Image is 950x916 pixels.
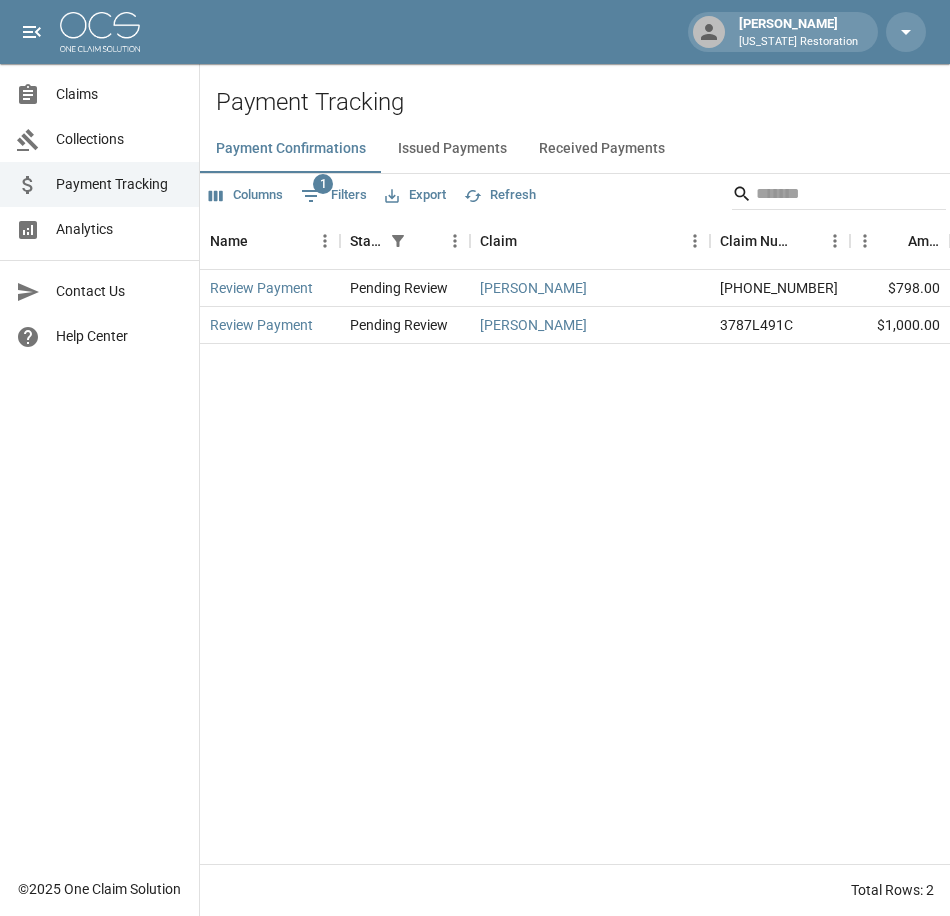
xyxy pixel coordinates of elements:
[720,315,793,335] div: 3787L491C
[480,213,517,269] div: Claim
[310,226,340,256] button: Menu
[440,226,470,256] button: Menu
[200,125,950,173] div: dynamic tabs
[680,226,710,256] button: Menu
[720,213,792,269] div: Claim Number
[731,14,866,50] div: [PERSON_NAME]
[523,125,681,173] button: Received Payments
[350,213,384,269] div: Status
[350,315,448,335] div: Pending Review
[380,180,451,211] button: Export
[850,226,880,256] button: Menu
[850,307,950,344] div: $1,000.00
[340,213,470,269] div: Status
[350,278,448,298] div: Pending Review
[739,34,858,51] p: [US_STATE] Restoration
[384,227,412,255] div: 1 active filter
[200,213,340,269] div: Name
[18,879,181,899] div: © 2025 One Claim Solution
[56,84,183,105] span: Claims
[517,227,545,255] button: Sort
[60,12,140,52] img: ocs-logo-white-transparent.png
[850,213,950,269] div: Amount
[480,278,587,298] a: [PERSON_NAME]
[908,213,940,269] div: Amount
[850,270,950,307] div: $798.00
[56,174,183,195] span: Payment Tracking
[296,180,372,212] button: Show filters
[792,227,820,255] button: Sort
[720,278,838,298] div: 01-009-115488
[710,213,850,269] div: Claim Number
[851,880,934,900] div: Total Rows: 2
[56,326,183,347] span: Help Center
[216,88,950,117] h2: Payment Tracking
[56,129,183,150] span: Collections
[382,125,523,173] button: Issued Payments
[412,227,440,255] button: Sort
[210,213,248,269] div: Name
[248,227,276,255] button: Sort
[210,278,313,298] a: Review Payment
[200,125,382,173] button: Payment Confirmations
[820,226,850,256] button: Menu
[470,213,710,269] div: Claim
[56,281,183,302] span: Contact Us
[459,180,541,211] button: Refresh
[313,174,333,194] span: 1
[210,315,313,335] a: Review Payment
[480,315,587,335] a: [PERSON_NAME]
[880,227,908,255] button: Sort
[384,227,412,255] button: Show filters
[12,12,52,52] button: open drawer
[204,180,288,211] button: Select columns
[56,219,183,240] span: Analytics
[732,178,946,214] div: Search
